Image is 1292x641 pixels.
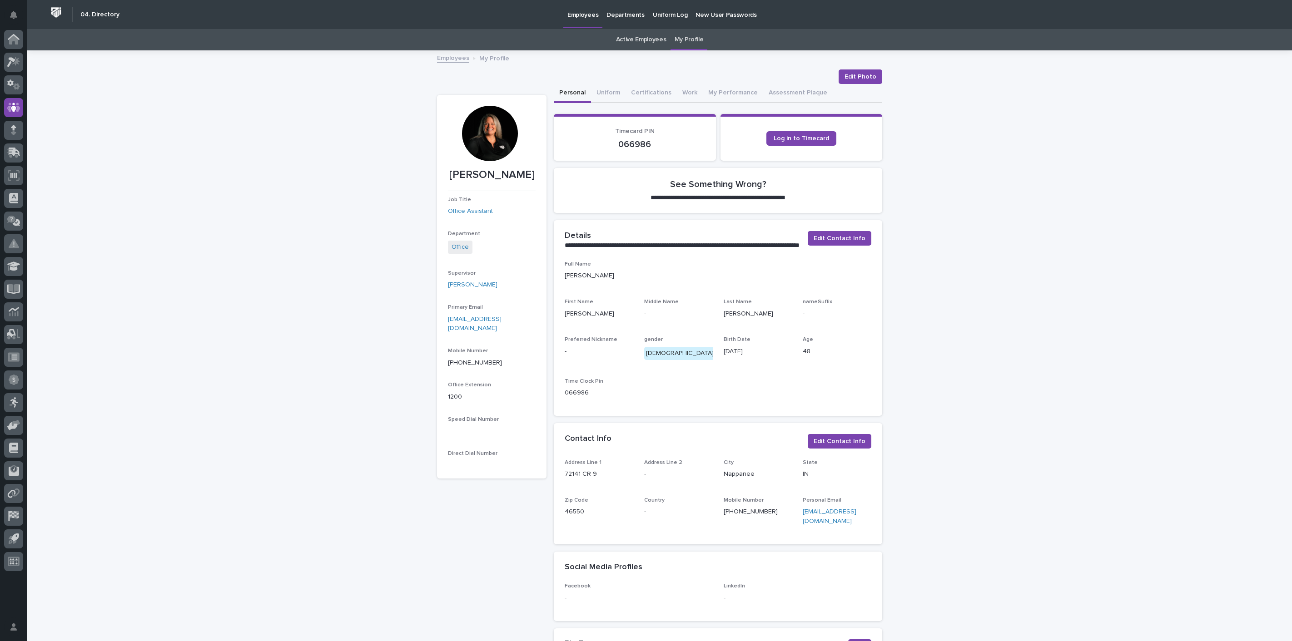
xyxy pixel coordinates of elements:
button: Edit Contact Info [808,231,871,246]
p: - [803,309,871,319]
button: Personal [554,84,591,103]
p: - [565,347,633,356]
span: Mobile Number [724,498,764,503]
span: Office Extension [448,382,491,388]
a: Active Employees [616,29,666,50]
a: My Profile [675,29,704,50]
span: Log in to Timecard [774,135,829,142]
span: Department [448,231,480,237]
span: Full Name [565,261,591,267]
span: City [724,460,734,465]
a: [PERSON_NAME] [448,280,497,290]
span: Zip Code [565,498,588,503]
button: Work [677,84,703,103]
button: Edit Contact Info [808,434,871,449]
p: - [644,507,713,517]
button: Assessment Plaque [763,84,833,103]
span: Age [803,337,813,342]
div: Notifications [11,11,23,25]
button: Uniform [591,84,626,103]
img: Workspace Logo [48,4,65,21]
p: - [565,593,713,603]
span: Facebook [565,583,591,589]
span: Speed Dial Number [448,417,499,422]
span: Edit Photo [845,72,876,81]
span: nameSuffix [803,299,832,305]
a: [PHONE_NUMBER] [448,360,502,366]
span: State [803,460,818,465]
button: Edit Photo [839,69,882,84]
span: Address Line 2 [644,460,682,465]
p: 066986 [565,388,633,398]
p: 1200 [448,392,536,402]
p: - [448,426,536,436]
p: 066986 [565,139,705,150]
span: Country [644,498,665,503]
a: Log in to Timecard [766,131,836,146]
span: Time Clock Pin [565,379,603,384]
a: [EMAIL_ADDRESS][DOMAIN_NAME] [803,508,856,524]
h2: 04. Directory [80,11,119,19]
p: [PERSON_NAME] [565,309,633,319]
span: Supervisor [448,271,476,276]
span: Direct Dial Number [448,451,497,456]
span: Last Name [724,299,752,305]
p: - [644,309,713,319]
h2: Contact Info [565,434,611,444]
button: Notifications [4,5,23,25]
p: - [724,593,872,603]
span: Personal Email [803,498,841,503]
p: [PERSON_NAME] [448,168,536,182]
a: Office Assistant [448,207,493,216]
span: gender [644,337,663,342]
p: [PERSON_NAME] [565,271,871,281]
a: Office [452,242,469,252]
span: Timecard PIN [615,128,655,134]
span: Edit Contact Info [814,234,865,243]
button: Certifications [626,84,677,103]
p: Nappanee [724,469,792,479]
div: [DEMOGRAPHIC_DATA] [644,347,716,360]
button: My Performance [703,84,763,103]
span: Primary Email [448,305,483,310]
p: 72141 CR 9 [565,469,633,479]
span: Address Line 1 [565,460,601,465]
h2: See Something Wrong? [670,179,766,190]
h2: Social Media Profiles [565,562,642,572]
span: LinkedIn [724,583,745,589]
a: Employees [437,52,469,63]
span: Mobile Number [448,348,488,354]
h2: Details [565,231,591,241]
p: [DATE] [724,347,792,356]
p: [PERSON_NAME] [724,309,792,319]
p: IN [803,469,871,479]
span: Middle Name [644,299,679,305]
span: Birth Date [724,337,750,342]
span: First Name [565,299,593,305]
a: [EMAIL_ADDRESS][DOMAIN_NAME] [448,316,502,332]
span: Edit Contact Info [814,437,865,446]
span: Job Title [448,197,471,202]
p: My Profile [479,53,509,63]
p: - [644,469,713,479]
a: [PHONE_NUMBER] [724,508,778,515]
p: 48 [803,347,871,356]
p: 46550 [565,507,633,517]
span: Preferred Nickname [565,337,617,342]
